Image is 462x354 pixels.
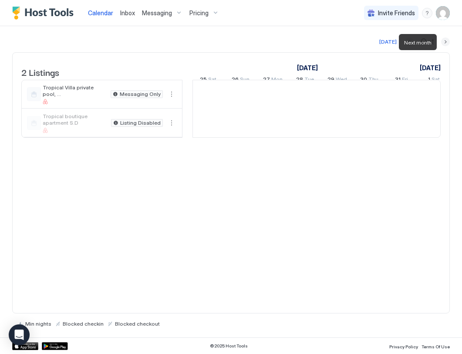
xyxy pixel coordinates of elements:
[21,65,59,78] span: 2 Listings
[240,76,250,85] span: Sun
[229,74,252,87] a: October 26, 2025
[198,74,219,87] a: October 25, 2025
[296,76,303,85] span: 28
[327,76,334,85] span: 29
[395,76,401,85] span: 31
[88,8,113,17] a: Calendar
[378,37,398,47] button: [DATE]
[142,9,172,17] span: Messaging
[441,37,450,46] button: Next month
[120,8,135,17] a: Inbox
[25,320,51,327] span: Min nights
[232,76,239,85] span: 26
[115,320,160,327] span: Blocked checkout
[166,89,177,99] button: More options
[208,76,216,85] span: Sat
[422,341,450,351] a: Terms Of Use
[379,38,397,46] div: [DATE]
[426,74,442,87] a: November 1, 2025
[63,320,104,327] span: Blocked checkin
[358,74,381,87] a: October 30, 2025
[402,76,408,85] span: Fri
[42,342,68,350] a: Google Play Store
[294,74,316,87] a: October 28, 2025
[436,6,450,20] div: User profile
[368,76,378,85] span: Thu
[428,76,430,85] span: 1
[404,39,432,46] span: Next month
[422,344,450,349] span: Terms Of Use
[271,76,283,85] span: Mon
[422,8,432,18] div: menu
[261,74,285,87] a: October 27, 2025
[166,118,177,128] button: More options
[43,113,108,126] span: Tropical boutique apartment S.D
[120,9,135,17] span: Inbox
[336,76,347,85] span: Wed
[304,76,314,85] span: Tue
[189,9,209,17] span: Pricing
[418,61,443,74] a: November 1, 2025
[295,61,320,74] a: October 10, 2025
[166,118,177,128] div: menu
[43,84,107,97] span: Tropical Villa private pool, [GEOGRAPHIC_DATA]
[389,341,418,351] a: Privacy Policy
[432,76,440,85] span: Sat
[88,9,113,17] span: Calendar
[210,343,248,349] span: © 2025 Host Tools
[9,324,30,345] div: Open Intercom Messenger
[263,76,270,85] span: 27
[378,9,415,17] span: Invite Friends
[389,344,418,349] span: Privacy Policy
[12,342,38,350] a: App Store
[325,74,349,87] a: October 29, 2025
[360,76,367,85] span: 30
[393,74,410,87] a: October 31, 2025
[166,89,177,99] div: menu
[12,7,78,20] a: Host Tools Logo
[200,76,207,85] span: 25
